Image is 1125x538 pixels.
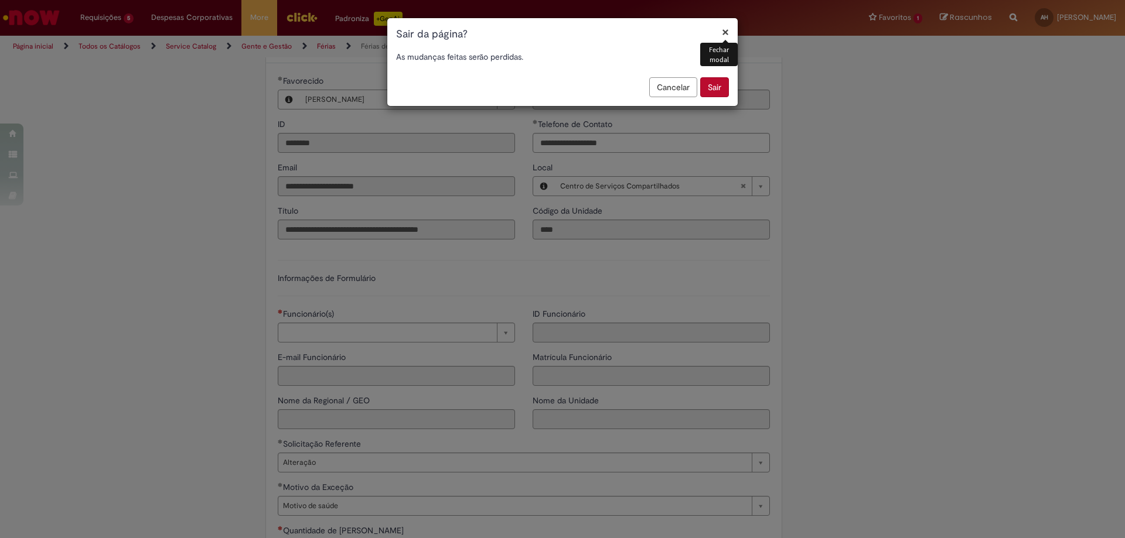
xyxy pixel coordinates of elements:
button: Cancelar [649,77,697,97]
p: As mudanças feitas serão perdidas. [396,51,729,63]
div: Fechar modal [700,43,738,66]
h1: Sair da página? [396,27,729,42]
button: Fechar modal [722,26,729,38]
button: Sair [700,77,729,97]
